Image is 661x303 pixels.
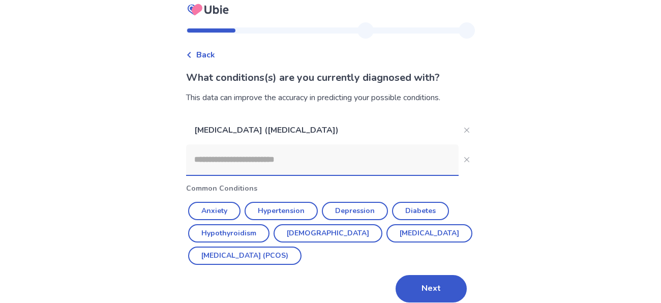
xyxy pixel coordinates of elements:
div: This data can improve the accuracy in predicting your possible conditions. [186,92,475,104]
button: Diabetes [392,202,449,220]
button: Hypertension [245,202,318,220]
button: Hypothyroidism [188,224,269,243]
button: Depression [322,202,388,220]
span: Back [196,49,215,61]
button: Close [459,151,475,168]
p: [MEDICAL_DATA] ([MEDICAL_DATA]) [186,116,459,144]
button: [MEDICAL_DATA] (PCOS) [188,247,302,265]
p: What conditions(s) are you currently diagnosed with? [186,70,475,85]
button: Anxiety [188,202,241,220]
input: Close [186,144,459,175]
button: Next [396,275,467,302]
button: [MEDICAL_DATA] [386,224,472,243]
p: Common Conditions [186,183,475,194]
button: Close [459,122,475,138]
button: [DEMOGRAPHIC_DATA] [274,224,382,243]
